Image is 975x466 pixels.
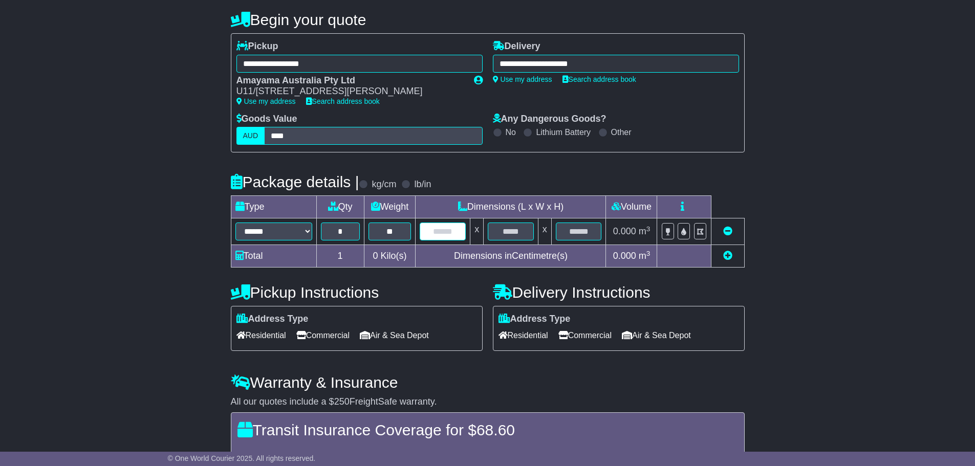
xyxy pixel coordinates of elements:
span: Commercial [296,327,350,343]
a: Search address book [306,97,380,105]
label: Delivery [493,41,540,52]
td: Qty [316,196,364,218]
label: Other [611,127,632,137]
span: m [639,226,651,236]
span: 0 [373,251,378,261]
td: 1 [316,245,364,268]
a: Use my address [493,75,552,83]
span: 68.60 [476,421,515,438]
td: Type [231,196,316,218]
span: Commercial [558,327,612,343]
label: kg/cm [372,179,396,190]
a: Add new item [723,251,732,261]
span: Residential [236,327,286,343]
a: Use my address [236,97,296,105]
h4: Pickup Instructions [231,284,483,301]
span: Air & Sea Depot [360,327,429,343]
label: lb/in [414,179,431,190]
span: © One World Courier 2025. All rights reserved. [168,454,316,462]
h4: Package details | [231,173,359,190]
div: Amayama Australia Pty Ltd [236,75,464,86]
label: Address Type [499,314,571,325]
label: Goods Value [236,114,297,125]
h4: Warranty & Insurance [231,374,745,391]
label: Lithium Battery [536,127,591,137]
td: Volume [606,196,657,218]
span: Air & Sea Depot [622,327,691,343]
a: Remove this item [723,226,732,236]
div: U11/[STREET_ADDRESS][PERSON_NAME] [236,86,464,97]
h4: Begin your quote [231,11,745,28]
td: x [470,218,484,245]
span: 0.000 [613,251,636,261]
td: Weight [364,196,416,218]
label: Address Type [236,314,309,325]
h4: Transit Insurance Coverage for $ [237,421,738,438]
label: AUD [236,127,265,145]
span: m [639,251,651,261]
td: Total [231,245,316,268]
sup: 3 [646,225,651,233]
td: x [538,218,551,245]
span: Residential [499,327,548,343]
h4: Delivery Instructions [493,284,745,301]
span: 250 [334,396,350,407]
td: Dimensions in Centimetre(s) [416,245,606,268]
label: Pickup [236,41,278,52]
td: Dimensions (L x W x H) [416,196,606,218]
td: Kilo(s) [364,245,416,268]
div: All our quotes include a $ FreightSafe warranty. [231,396,745,408]
label: Any Dangerous Goods? [493,114,606,125]
label: No [506,127,516,137]
a: Search address book [562,75,636,83]
sup: 3 [646,250,651,257]
span: 0.000 [613,226,636,236]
